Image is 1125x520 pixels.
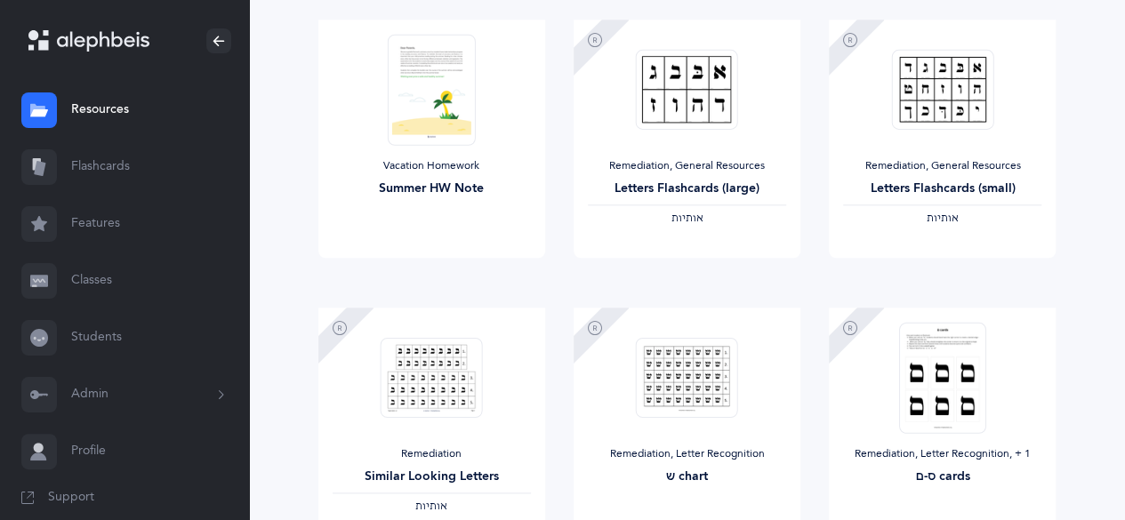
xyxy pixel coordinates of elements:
[333,159,531,173] div: Vacation Homework
[588,180,786,198] div: Letters Flashcards (large)
[333,447,531,461] div: Remediation
[891,49,993,130] img: Letters_Flashcards_Mini_thumbnail_1612303140.png
[843,468,1041,486] div: ס-ם cards
[48,489,94,507] span: Support
[671,212,703,224] span: ‫אותיות‬
[843,180,1041,198] div: Letters Flashcards (small)
[636,49,738,130] img: Letters_flashcards_Large_thumbnail_1612303125.png
[636,337,738,418] img: %D7%A9%D7%81_%D7%A9%D7%82_Chart_thumbnail_1754248402.png
[333,468,531,486] div: Similar Looking Letters
[388,34,475,145] img: Alternate_Summer_Note_thumbnail_1749564978.png
[843,447,1041,461] div: Remediation, Letter Recognition‪, + 1‬
[899,322,986,433] img: %D7%A1_%D7%A2_cards_thumbnail_1754248723.png
[415,500,447,512] span: ‫אותיות‬
[927,212,959,224] span: ‫אותיות‬
[588,468,786,486] div: ש chart
[588,447,786,461] div: Remediation, Letter Recognition
[588,159,786,173] div: Remediation, General Resources
[333,180,531,198] div: Summer HW Note
[843,159,1041,173] div: Remediation, General Resources
[381,337,483,418] img: similar_letters_charts_thumbnail_1634531170.png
